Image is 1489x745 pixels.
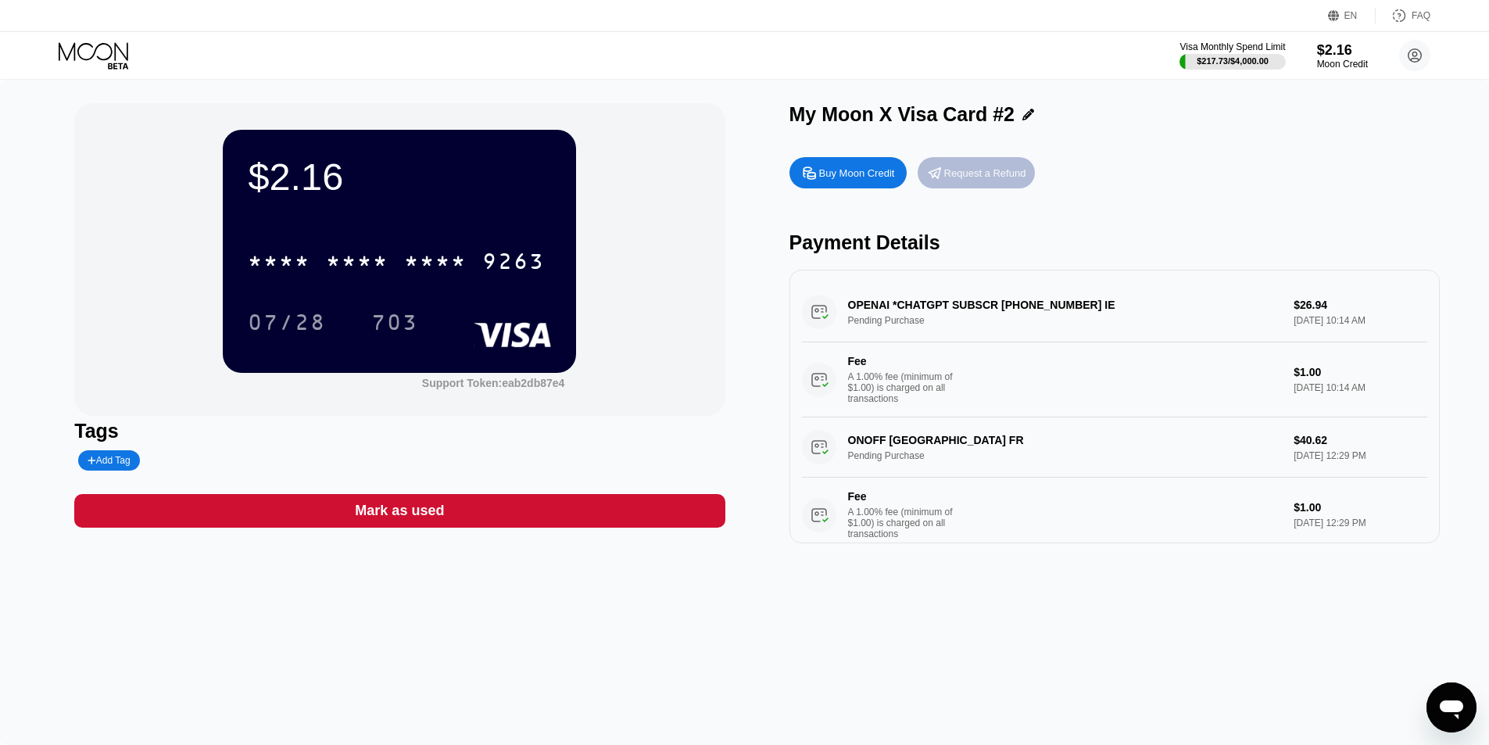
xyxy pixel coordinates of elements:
[1426,682,1476,732] iframe: Button to launch messaging window
[918,157,1035,188] div: Request a Refund
[1294,366,1426,378] div: $1.00
[1376,8,1430,23] div: FAQ
[422,377,565,389] div: Support Token:eab2db87e4
[1328,8,1376,23] div: EN
[74,494,725,528] div: Mark as used
[88,455,130,466] div: Add Tag
[360,303,430,342] div: 703
[944,167,1026,180] div: Request a Refund
[248,312,326,337] div: 07/28
[789,103,1015,126] div: My Moon X Visa Card #2
[802,342,1427,417] div: FeeA 1.00% fee (minimum of $1.00) is charged on all transactions$1.00[DATE] 10:14 AM
[482,251,545,276] div: 9263
[422,377,565,389] div: Support Token: eab2db87e4
[789,157,907,188] div: Buy Moon Credit
[1294,518,1426,528] div: [DATE] 12:29 PM
[1317,42,1368,70] div: $2.16Moon Credit
[1179,41,1285,70] div: Visa Monthly Spend Limit$217.73/$4,000.00
[1294,501,1426,514] div: $1.00
[371,312,418,337] div: 703
[78,450,139,471] div: Add Tag
[1317,42,1368,59] div: $2.16
[236,303,338,342] div: 07/28
[848,355,957,367] div: Fee
[1412,10,1430,21] div: FAQ
[1317,59,1368,70] div: Moon Credit
[1197,56,1269,66] div: $217.73 / $4,000.00
[1294,382,1426,393] div: [DATE] 10:14 AM
[848,490,957,503] div: Fee
[789,231,1440,254] div: Payment Details
[1179,41,1285,52] div: Visa Monthly Spend Limit
[802,478,1427,553] div: FeeA 1.00% fee (minimum of $1.00) is charged on all transactions$1.00[DATE] 12:29 PM
[355,502,444,520] div: Mark as used
[848,507,965,539] div: A 1.00% fee (minimum of $1.00) is charged on all transactions
[74,420,725,442] div: Tags
[848,371,965,404] div: A 1.00% fee (minimum of $1.00) is charged on all transactions
[248,155,551,199] div: $2.16
[819,167,895,180] div: Buy Moon Credit
[1344,10,1358,21] div: EN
